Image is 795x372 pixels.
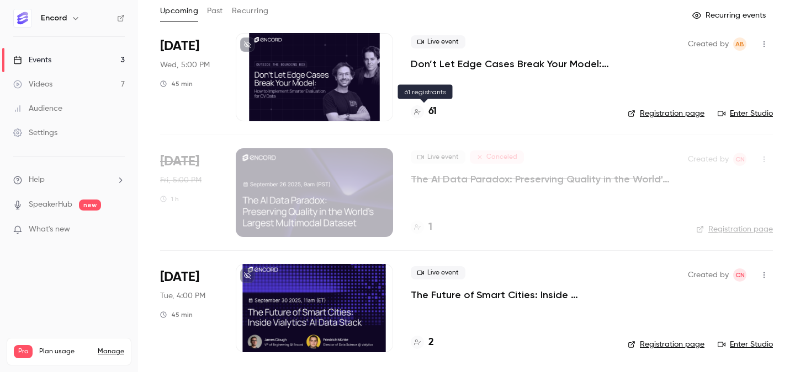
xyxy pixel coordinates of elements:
[718,339,773,350] a: Enter Studio
[160,195,179,203] div: 1 h
[160,79,193,88] div: 45 min
[628,108,704,119] a: Registration page
[411,150,465,164] span: Live event
[411,335,434,350] a: 2
[13,103,62,114] div: Audience
[733,268,746,282] span: Chloe Noble
[688,153,729,166] span: Created by
[160,60,210,71] span: Wed, 5:00 PM
[13,127,57,138] div: Settings
[735,153,745,166] span: CN
[14,9,31,27] img: Encord
[411,57,610,71] a: Don’t Let Edge Cases Break Your Model: How to Implement Smarter Evaluation for CV Data
[428,335,434,350] h4: 2
[687,7,773,24] button: Recurring events
[735,37,744,51] span: AB
[428,220,432,235] h4: 1
[39,347,91,356] span: Plan usage
[470,150,524,164] span: Canceled
[733,37,746,51] span: Annabel Benjamin
[112,225,125,235] iframe: Noticeable Trigger
[29,174,45,186] span: Help
[79,200,101,211] span: new
[428,104,437,119] h4: 61
[160,268,199,286] span: [DATE]
[160,148,218,236] div: Sep 26 Fri, 5:00 PM (Europe/London)
[160,33,218,121] div: Sep 24 Wed, 5:00 PM (Europe/London)
[14,345,33,358] span: Pro
[411,288,610,301] a: The Future of Smart Cities: Inside Vialytics' AI Data Stack
[688,268,729,282] span: Created by
[411,172,670,186] a: The AI Data Paradox: Preserving Quality in the World's Largest Multimodal Dataset
[160,290,205,301] span: Tue, 4:00 PM
[411,35,465,48] span: Live event
[411,266,465,279] span: Live event
[160,175,202,186] span: Fri, 5:00 PM
[98,347,124,356] a: Manage
[735,268,745,282] span: CN
[13,79,52,90] div: Videos
[160,2,198,20] button: Upcoming
[411,220,432,235] a: 1
[29,199,72,211] a: SpeakerHub
[696,224,773,235] a: Registration page
[628,339,704,350] a: Registration page
[688,37,729,51] span: Created by
[13,55,51,66] div: Events
[160,37,199,55] span: [DATE]
[733,153,746,166] span: Chloe Noble
[207,2,223,20] button: Past
[13,174,125,186] li: help-dropdown-opener
[411,104,437,119] a: 61
[160,310,193,319] div: 45 min
[41,13,67,24] h6: Encord
[232,2,269,20] button: Recurring
[160,264,218,352] div: Sep 30 Tue, 4:00 PM (Europe/London)
[718,108,773,119] a: Enter Studio
[29,224,70,235] span: What's new
[160,153,199,170] span: [DATE]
